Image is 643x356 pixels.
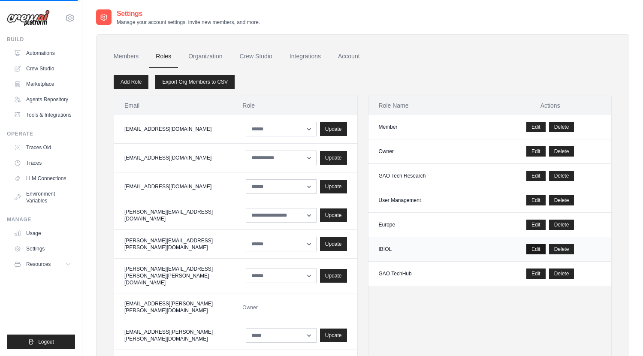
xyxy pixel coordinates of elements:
span: Owner [242,305,257,311]
td: IBIOL [368,237,489,262]
td: [PERSON_NAME][EMAIL_ADDRESS][PERSON_NAME][PERSON_NAME][DOMAIN_NAME] [114,259,232,293]
td: [EMAIL_ADDRESS][DOMAIN_NAME] [114,115,232,144]
button: Update [320,151,347,165]
button: Delete [549,195,574,205]
a: Edit [526,122,546,132]
th: Role [232,96,357,115]
a: Tools & Integrations [10,108,75,122]
a: Crew Studio [10,62,75,75]
a: Edit [526,220,546,230]
div: Operate [7,130,75,137]
h2: Settings [117,9,260,19]
td: Owner [368,139,489,164]
a: Export Org Members to CSV [155,75,235,89]
td: GAO TechHub [368,262,489,286]
p: Manage your account settings, invite new members, and more. [117,19,260,26]
button: Resources [10,257,75,271]
td: Member [368,115,489,139]
button: Delete [549,171,574,181]
button: Update [320,122,347,136]
button: Delete [549,269,574,279]
th: Email [114,96,232,115]
td: Europe [368,213,489,237]
a: Edit [526,269,546,279]
a: Edit [526,146,546,157]
a: Integrations [283,45,328,68]
div: Manage [7,216,75,223]
a: Edit [526,171,546,181]
button: Delete [549,244,574,254]
span: Logout [38,338,54,345]
td: [EMAIL_ADDRESS][PERSON_NAME][PERSON_NAME][DOMAIN_NAME] [114,293,232,321]
a: Account [331,45,367,68]
a: Settings [10,242,75,256]
a: Edit [526,195,546,205]
a: Members [107,45,145,68]
th: Actions [489,96,611,115]
a: LLM Connections [10,172,75,185]
a: Environment Variables [10,187,75,208]
button: Delete [549,220,574,230]
a: Agents Repository [10,93,75,106]
td: GAO Tech Research [368,164,489,188]
a: Organization [181,45,229,68]
div: Build [7,36,75,43]
a: Traces [10,156,75,170]
a: Traces Old [10,141,75,154]
td: [EMAIL_ADDRESS][PERSON_NAME][PERSON_NAME][DOMAIN_NAME] [114,321,232,350]
a: Add Role [114,75,148,89]
a: Usage [10,226,75,240]
button: Delete [549,146,574,157]
button: Update [320,208,347,222]
a: Marketplace [10,77,75,91]
img: Logo [7,10,50,26]
a: Edit [526,244,546,254]
button: Delete [549,122,574,132]
button: Update [320,329,347,342]
button: Update [320,237,347,251]
button: Update [320,269,347,283]
td: [PERSON_NAME][EMAIL_ADDRESS][DOMAIN_NAME] [114,201,232,230]
td: [EMAIL_ADDRESS][DOMAIN_NAME] [114,144,232,172]
button: Update [320,180,347,193]
td: [PERSON_NAME][EMAIL_ADDRESS][PERSON_NAME][DOMAIN_NAME] [114,230,232,259]
td: User Management [368,188,489,213]
a: Crew Studio [233,45,279,68]
button: Logout [7,335,75,349]
a: Automations [10,46,75,60]
td: [EMAIL_ADDRESS][DOMAIN_NAME] [114,172,232,201]
a: Roles [149,45,178,68]
th: Role Name [368,96,489,115]
span: Resources [26,261,51,268]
